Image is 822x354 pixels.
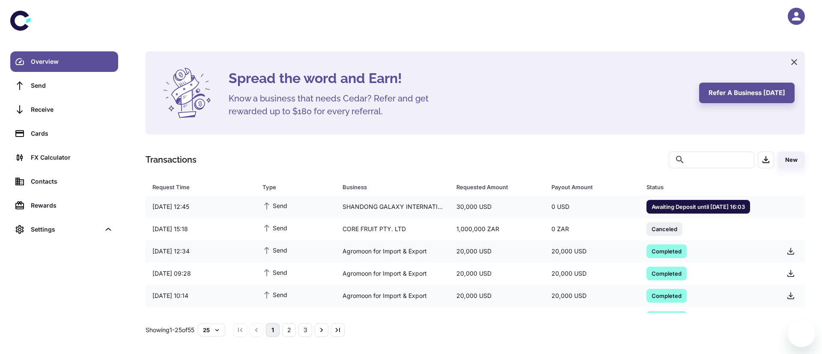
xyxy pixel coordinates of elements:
[262,245,287,255] span: Send
[31,177,113,186] div: Contacts
[146,325,194,335] p: Showing 1-25 of 55
[646,202,750,211] span: Awaiting Deposit until [DATE] 16:03
[456,181,541,193] span: Requested Amount
[10,51,118,72] a: Overview
[146,288,256,304] div: [DATE] 10:14
[31,105,113,114] div: Receive
[545,310,640,326] div: 10,000 USD
[10,171,118,192] a: Contacts
[336,221,450,237] div: CORE FRUIT PTY. LTD
[262,201,287,210] span: Send
[229,68,689,89] h4: Spread the word and Earn!
[545,243,640,259] div: 20,000 USD
[146,221,256,237] div: [DATE] 15:18
[10,99,118,120] a: Receive
[456,181,530,193] div: Requested Amount
[336,243,450,259] div: Agromoon for Import & Export
[10,147,118,168] a: FX Calculator
[10,195,118,216] a: Rewards
[266,323,280,337] button: page 1
[282,323,296,337] button: Go to page 2
[646,269,687,277] span: Completed
[336,310,450,326] div: SHANDONG GALAXY INTERNATIONAL TRADING CO.,LTD
[152,181,252,193] span: Request Time
[146,310,256,326] div: [DATE] 15:04
[31,57,113,66] div: Overview
[262,223,287,232] span: Send
[646,181,758,193] div: Status
[699,83,795,103] button: Refer a business [DATE]
[198,324,225,336] button: 25
[31,129,113,138] div: Cards
[545,265,640,282] div: 20,000 USD
[551,181,625,193] div: Payout Amount
[450,265,545,282] div: 20,000 USD
[10,75,118,96] a: Send
[31,153,113,162] div: FX Calculator
[146,199,256,215] div: [DATE] 12:45
[262,290,287,299] span: Send
[551,181,636,193] span: Payout Amount
[336,288,450,304] div: Agromoon for Import & Export
[788,320,815,347] iframe: Button to launch messaging window
[31,81,113,90] div: Send
[10,123,118,144] a: Cards
[450,288,545,304] div: 20,000 USD
[229,92,443,118] h5: Know a business that needs Cedar? Refer and get rewarded up to $180 for every referral.
[315,323,328,337] button: Go to next page
[262,268,287,277] span: Send
[262,181,321,193] div: Type
[232,323,346,337] nav: pagination navigation
[298,323,312,337] button: Go to page 3
[450,310,545,326] div: 10,000 USD
[450,221,545,237] div: 1,000,000 ZAR
[545,199,640,215] div: 0 USD
[262,181,332,193] span: Type
[146,243,256,259] div: [DATE] 12:34
[10,219,118,240] div: Settings
[336,265,450,282] div: Agromoon for Import & Export
[646,181,769,193] span: Status
[31,225,100,234] div: Settings
[31,201,113,210] div: Rewards
[331,323,345,337] button: Go to last page
[545,288,640,304] div: 20,000 USD
[336,199,450,215] div: SHANDONG GALAXY INTERNATIONAL TRADING CO.,LTD
[545,221,640,237] div: 0 ZAR
[646,224,682,233] span: Canceled
[450,243,545,259] div: 20,000 USD
[450,199,545,215] div: 30,000 USD
[146,153,197,166] h1: Transactions
[146,265,256,282] div: [DATE] 09:28
[152,181,241,193] div: Request Time
[646,247,687,255] span: Completed
[646,291,687,300] span: Completed
[777,152,805,168] button: New
[262,312,287,321] span: Send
